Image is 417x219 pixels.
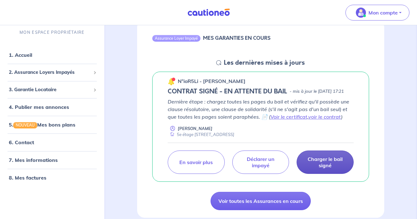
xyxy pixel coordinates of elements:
[3,67,102,79] div: 2. Assurance Loyers Impayés
[185,9,232,16] img: Cautioneo
[168,151,225,174] a: En savoir plus
[356,8,366,18] img: illu_account_valid_menu.svg
[152,35,200,41] div: Assurance Loyer Impayé
[178,77,246,85] p: n°ioR5Li - [PERSON_NAME]
[240,156,281,169] p: Déclarer un impayé
[168,88,354,95] div: state: CONTRACT-SIGNED, Context: MORE-THAN-6-MONTHS,CHOOSE-CERTIFICATE,ALONE,LESSOR-DOCUMENTS
[270,114,307,120] a: Voir le certificat
[211,192,311,210] a: Voir toutes les Assurances en cours
[308,114,341,120] a: voir le contrat
[179,159,213,165] p: En savoir plus
[9,86,91,93] span: 3. Garantie Locataire
[9,139,34,146] a: 6. Contact
[290,88,344,95] p: - mis à jour le [DATE] 17:21
[304,156,346,169] p: Charger le bail signé
[168,88,287,95] h5: CONTRAT SIGNÉ - EN ATTENTE DU BAIL
[9,52,32,58] a: 1. Accueil
[9,175,46,181] a: 8. Mes factures
[232,151,289,174] a: Déclarer un impayé
[297,151,354,174] a: Charger le bail signé
[9,157,58,163] a: 7. Mes informations
[168,78,175,85] img: 🔔
[368,9,398,16] p: Mon compte
[168,98,354,121] p: Dernière étape : chargez toutes les pages du bail et vérifiez qu'il possède une clause résolutoir...
[3,136,102,149] div: 6. Contact
[9,69,91,76] span: 2. Assurance Loyers Impayés
[3,154,102,167] div: 7. Mes informations
[3,101,102,114] div: 4. Publier mes annonces
[20,29,84,35] p: MON ESPACE PROPRIÉTAIRE
[203,35,270,41] h6: MES GARANTIES EN COURS
[3,119,102,131] div: 5.NOUVEAUMes bons plans
[9,122,75,128] a: 5.NOUVEAUMes bons plans
[3,172,102,184] div: 8. Mes factures
[345,5,409,21] button: illu_account_valid_menu.svgMon compte
[3,84,102,96] div: 3. Garantie Locataire
[168,132,234,138] div: 5e étage [STREET_ADDRESS]
[178,126,212,132] p: [PERSON_NAME]
[224,59,305,67] h5: Les dernières mises à jours
[9,104,69,110] a: 4. Publier mes annonces
[3,49,102,62] div: 1. Accueil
